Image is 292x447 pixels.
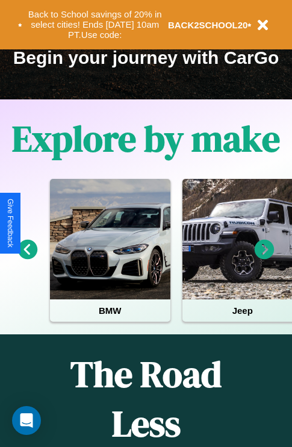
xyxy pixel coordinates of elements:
b: BACK2SCHOOL20 [168,20,248,30]
div: Give Feedback [6,199,14,248]
h4: BMW [50,299,170,322]
button: Back to School savings of 20% in select cities! Ends [DATE] 10am PT.Use code: [22,6,168,43]
div: Open Intercom Messenger [12,406,41,435]
h1: Explore by make [12,114,280,163]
